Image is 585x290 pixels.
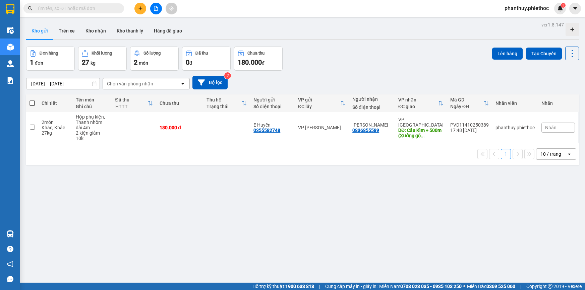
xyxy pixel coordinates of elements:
[495,100,535,106] div: Nhân viên
[352,96,392,102] div: Người nhận
[139,60,148,66] span: món
[42,130,69,136] div: 27 kg
[421,133,425,138] span: ...
[207,104,241,109] div: Trạng thái
[7,246,13,252] span: question-circle
[450,97,483,102] div: Mã GD
[398,104,438,109] div: ĐC giao
[499,4,554,12] span: phanthuy.phiethoc
[352,128,379,133] div: 0836855589
[80,23,111,39] button: Kho nhận
[253,97,291,102] div: Người gửi
[567,151,572,157] svg: open
[295,94,349,112] th: Toggle SortBy
[26,78,100,89] input: Select a date range.
[76,97,109,102] div: Tên món
[42,120,69,125] div: 2 món
[253,104,291,109] div: Số điện thoại
[319,283,320,290] span: |
[203,94,250,112] th: Toggle SortBy
[325,283,377,290] span: Cung cấp máy in - giấy in:
[298,97,340,102] div: VP gửi
[298,104,340,109] div: ĐC lấy
[247,51,265,56] div: Chưa thu
[352,104,392,110] div: Số điện thoại
[195,51,208,56] div: Đã thu
[561,3,566,8] sup: 1
[463,285,465,288] span: ⚪️
[7,276,13,282] span: message
[298,125,346,130] div: VP [PERSON_NAME]
[160,125,200,130] div: 180.000 đ
[495,125,535,130] div: phanthuy.phiethoc
[76,104,109,109] div: Ghi chú
[166,3,177,14] button: aim
[207,97,241,102] div: Thu hộ
[562,3,564,8] span: 1
[253,128,280,133] div: 0355582748
[115,104,148,109] div: HTTT
[149,23,187,39] button: Hàng đã giao
[234,47,283,71] button: Chưa thu180.000đ
[395,94,447,112] th: Toggle SortBy
[7,44,14,51] img: warehouse-icon
[526,48,562,60] button: Tạo Chuyến
[238,58,262,66] span: 180.000
[492,48,523,60] button: Lên hàng
[53,23,80,39] button: Trên xe
[548,284,552,289] span: copyright
[557,5,563,11] img: icon-new-feature
[76,114,109,130] div: Hộp phụ kiện, Thanh nhôm dài 4m
[28,6,33,11] span: search
[186,58,189,66] span: 0
[7,230,14,237] img: warehouse-icon
[92,51,112,56] div: Khối lượng
[160,100,200,106] div: Chưa thu
[450,122,489,128] div: PVD11410250389
[192,76,228,89] button: Bộ lọc
[134,58,137,66] span: 2
[35,60,43,66] span: đơn
[501,149,511,159] button: 1
[7,77,14,84] img: solution-icon
[253,122,291,128] div: E Huyền
[111,23,149,39] button: Kho thanh lý
[572,5,578,11] span: caret-down
[150,3,162,14] button: file-add
[130,47,179,71] button: Số lượng2món
[169,6,174,11] span: aim
[285,284,314,289] strong: 1900 633 818
[262,60,265,66] span: đ
[42,100,69,106] div: Chi tiết
[107,80,153,87] div: Chọn văn phòng nhận
[569,3,581,14] button: caret-down
[30,58,34,66] span: 1
[398,97,438,102] div: VP nhận
[541,21,564,28] div: ver 1.8.147
[486,284,515,289] strong: 0369 525 060
[189,60,192,66] span: đ
[112,94,157,112] th: Toggle SortBy
[398,128,444,138] div: DĐ: Cầu Kìm + 500m (Xưởng gỗ đối diện Phúc Hằng Plaza)
[352,122,392,128] div: Phạm Lâm
[520,283,521,290] span: |
[138,6,143,11] span: plus
[400,284,462,289] strong: 0708 023 035 - 0935 103 250
[447,94,492,112] th: Toggle SortBy
[76,130,109,141] div: 2 kiện giảm 10k
[182,47,231,71] button: Đã thu0đ
[467,283,515,290] span: Miền Bắc
[450,128,489,133] div: 17:48 [DATE]
[134,3,146,14] button: plus
[143,51,161,56] div: Số lượng
[379,283,462,290] span: Miền Nam
[82,58,89,66] span: 27
[40,51,58,56] div: Đơn hàng
[7,261,13,267] span: notification
[450,104,483,109] div: Ngày ĐH
[42,125,69,130] div: Khác, Khác
[541,100,575,106] div: Nhãn
[78,47,127,71] button: Khối lượng27kg
[7,60,14,67] img: warehouse-icon
[566,23,579,36] div: Tạo kho hàng mới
